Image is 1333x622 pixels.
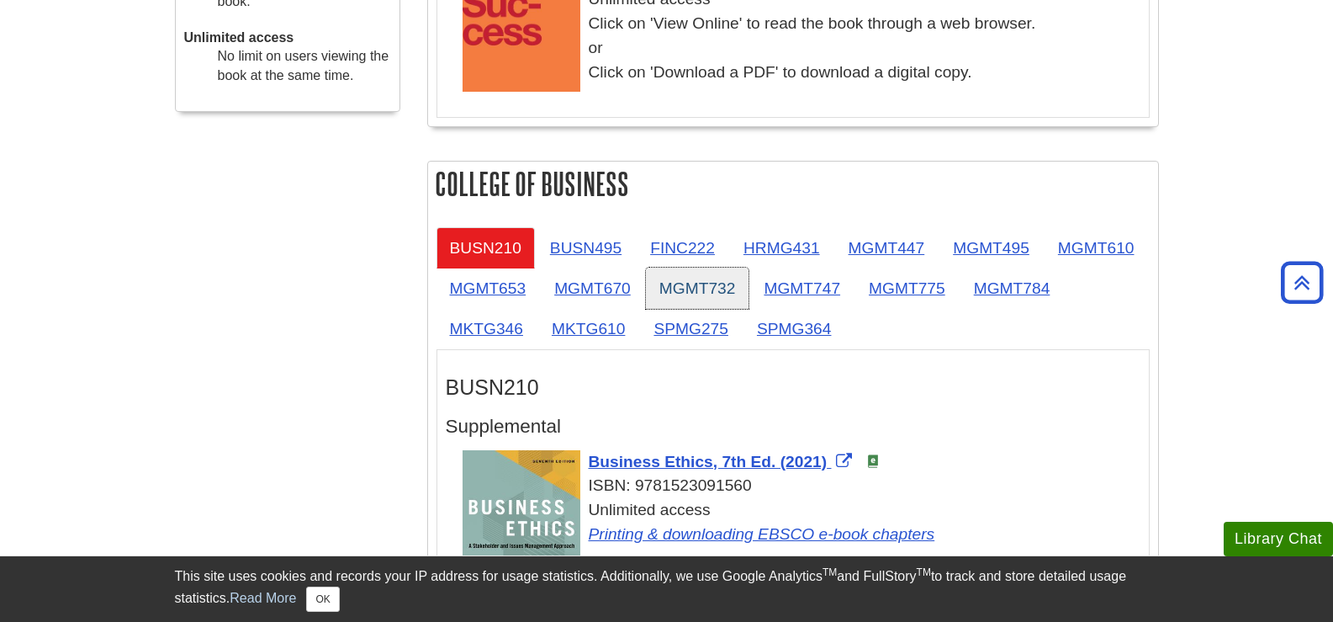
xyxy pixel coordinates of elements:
a: MGMT732 [646,268,749,309]
a: SPMG275 [640,308,742,349]
a: BUSN210 [436,227,535,268]
a: MGMT495 [939,227,1043,268]
span: Business Ethics, 7th Ed. (2021) [589,453,828,470]
a: MGMT447 [835,227,939,268]
a: Back to Top [1275,271,1329,294]
a: FINC222 [637,227,728,268]
div: This site uses cookies and records your IP address for usage statistics. Additionally, we use Goo... [175,566,1159,612]
div: Unlimited access [463,498,1140,571]
a: MGMT747 [750,268,854,309]
a: HRMG431 [730,227,833,268]
a: MGMT775 [855,268,959,309]
h4: Supplemental [446,417,1140,438]
a: Link opens in new window [589,453,856,470]
sup: TM [823,566,837,578]
a: MGMT653 [436,268,540,309]
dt: Unlimited access [184,29,391,48]
h2: College of Business [428,162,1158,206]
button: Close [306,587,339,612]
img: e-Book [866,455,880,468]
a: BUSN495 [537,227,635,268]
a: Read More [230,591,296,605]
button: Library Chat [1224,522,1333,556]
h3: BUSN210 [446,375,1140,400]
div: ISBN: 9781523091560 [463,474,1140,498]
a: Link opens in new window [589,525,935,543]
a: SPMG364 [743,308,845,349]
sup: TM [917,566,931,578]
a: MGMT784 [960,268,1064,309]
dd: No limit on users viewing the book at the same time. [218,47,391,86]
a: MKTG346 [436,308,537,349]
a: MGMT610 [1045,227,1148,268]
a: MKTG610 [538,308,638,349]
a: MGMT670 [541,268,644,309]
